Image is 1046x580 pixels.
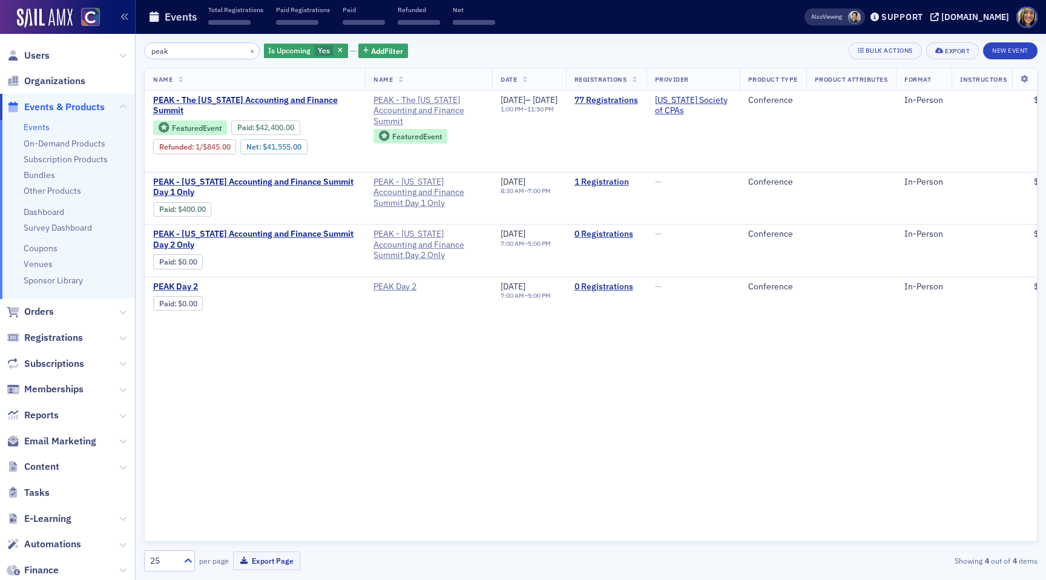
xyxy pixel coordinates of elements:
[7,357,84,371] a: Subscriptions
[748,75,798,84] span: Product Type
[165,10,197,24] h1: Events
[153,282,357,292] span: PEAK Day 2
[815,75,887,84] span: Product Attributes
[655,75,689,84] span: Provider
[203,142,231,151] span: $845.00
[231,120,300,135] div: Paid: 114 - $4240000
[574,229,638,240] a: 0 Registrations
[159,205,178,214] span: :
[748,229,798,240] div: Conference
[7,331,83,344] a: Registrations
[373,177,484,209] span: PEAK - Colorado Accounting and Finance Summit Day 1 Only
[73,8,100,28] a: View Homepage
[237,123,252,132] a: Paid
[255,123,294,132] span: $42,400.00
[318,45,330,55] span: Yes
[153,254,203,269] div: Paid: 2 - $0
[849,42,922,59] button: Bulk Actions
[930,13,1013,21] button: [DOMAIN_NAME]
[159,257,174,266] a: Paid
[655,228,662,239] span: —
[501,240,551,248] div: –
[24,564,59,577] span: Finance
[233,552,300,570] button: Export Page
[153,202,211,217] div: Paid: 4 - $40000
[24,460,59,473] span: Content
[655,95,731,116] a: [US_STATE] Society of CPAs
[153,229,357,250] a: PEAK - [US_STATE] Accounting and Finance Summit Day 2 Only
[983,44,1038,55] a: New Event
[501,186,524,195] time: 8:30 AM
[373,75,393,84] span: Name
[926,42,979,59] button: Export
[247,45,258,56] button: ×
[24,74,85,88] span: Organizations
[501,228,525,239] span: [DATE]
[373,95,484,127] span: PEAK - The Colorado Accounting and Finance Summit
[208,20,251,25] span: ‌
[904,177,943,188] div: In-Person
[153,75,173,84] span: Name
[7,409,59,422] a: Reports
[24,486,50,499] span: Tasks
[574,75,627,84] span: Registrations
[240,139,307,154] div: Net: $4155500
[178,299,197,308] span: $0.00
[398,20,440,25] span: ‌
[945,48,970,54] div: Export
[1010,555,1019,566] strong: 4
[501,239,524,248] time: 7:00 AM
[528,186,551,195] time: 7:00 PM
[7,74,85,88] a: Organizations
[24,409,59,422] span: Reports
[246,142,263,151] span: Net :
[373,129,447,144] div: Featured Event
[848,11,861,24] span: Pamela Galey-Coleman
[343,20,385,25] span: ‌
[159,142,196,151] span: :
[655,176,662,187] span: —
[24,206,64,217] a: Dashboard
[24,538,81,551] span: Automations
[7,460,59,473] a: Content
[574,177,638,188] a: 1 Registration
[153,177,357,198] a: PEAK - [US_STATE] Accounting and Finance Summit Day 1 Only
[263,142,301,151] span: $41,555.00
[153,120,227,136] div: Featured Event
[17,8,73,28] img: SailAMX
[904,75,931,84] span: Format
[373,177,484,209] a: PEAK - [US_STATE] Accounting and Finance Summit Day 1 Only
[150,555,177,567] div: 25
[373,282,484,292] a: PEAK Day 2
[24,331,83,344] span: Registrations
[153,95,357,116] a: PEAK - The [US_STATE] Accounting and Finance Summit
[343,5,385,14] p: Paid
[24,170,55,180] a: Bundles
[153,177,357,198] span: PEAK - Colorado Accounting and Finance Summit Day 1 Only
[501,94,525,105] span: [DATE]
[1016,7,1038,28] span: Profile
[24,138,105,149] a: On-Demand Products
[24,275,83,286] a: Sponsor Library
[159,299,178,308] span: :
[904,229,943,240] div: In-Person
[153,139,236,154] div: Refunded: 114 - $4240000
[528,239,551,248] time: 5:00 PM
[24,101,105,114] span: Events & Products
[574,282,638,292] a: 0 Registrations
[24,435,96,448] span: Email Marketing
[881,12,923,22] div: Support
[7,512,71,526] a: E-Learning
[748,95,798,106] div: Conference
[7,305,54,318] a: Orders
[528,291,551,300] time: 5:00 PM
[208,5,263,14] p: Total Registrations
[7,383,84,396] a: Memberships
[501,176,525,187] span: [DATE]
[7,101,105,114] a: Events & Products
[24,122,50,133] a: Events
[453,20,495,25] span: ‌
[501,292,551,300] div: –
[276,5,330,14] p: Paid Registrations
